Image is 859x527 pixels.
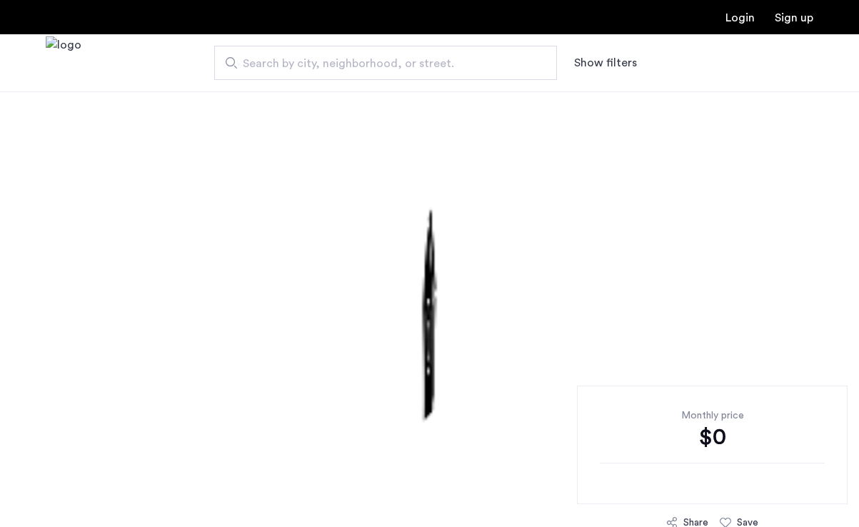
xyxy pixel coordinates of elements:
a: Login [725,12,755,24]
a: Cazamio Logo [46,36,81,90]
img: 2.gif [155,91,705,520]
div: $0 [600,423,825,451]
input: Apartment Search [214,46,557,80]
div: Monthly price [600,408,825,423]
span: Search by city, neighborhood, or street. [243,55,517,72]
a: Registration [775,12,813,24]
button: Show or hide filters [574,54,637,71]
img: logo [46,36,81,90]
